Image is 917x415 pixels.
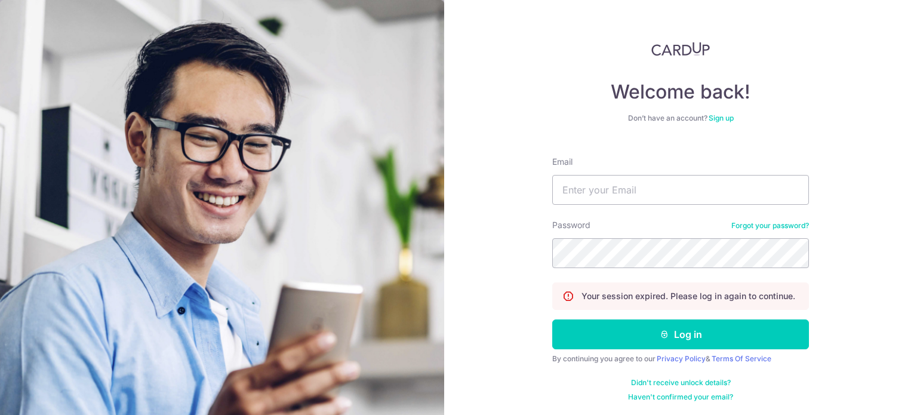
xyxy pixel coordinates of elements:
a: Haven't confirmed your email? [628,392,733,402]
a: Privacy Policy [657,354,706,363]
label: Email [552,156,573,168]
a: Didn't receive unlock details? [631,378,731,388]
div: By continuing you agree to our & [552,354,809,364]
a: Sign up [709,113,734,122]
input: Enter your Email [552,175,809,205]
div: Don’t have an account? [552,113,809,123]
img: CardUp Logo [651,42,710,56]
button: Log in [552,319,809,349]
label: Password [552,219,590,231]
p: Your session expired. Please log in again to continue. [581,290,795,302]
h4: Welcome back! [552,80,809,104]
a: Terms Of Service [712,354,771,363]
a: Forgot your password? [731,221,809,230]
